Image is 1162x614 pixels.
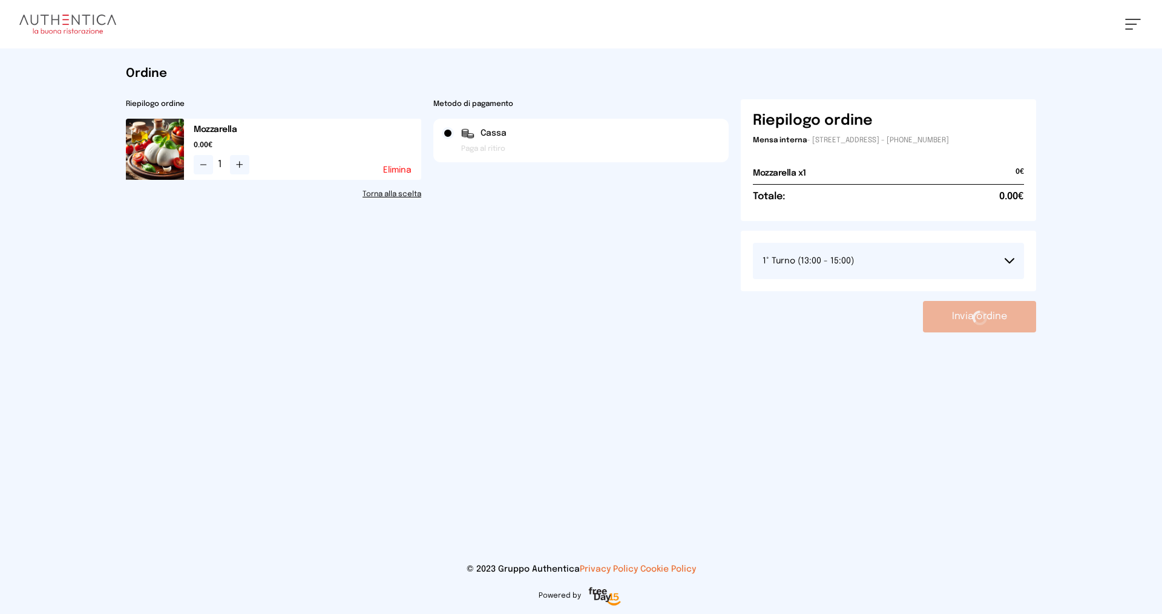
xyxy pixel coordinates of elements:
[126,99,421,109] h2: Riepilogo ordine
[580,565,638,573] a: Privacy Policy
[461,144,505,154] span: Paga al ritiro
[640,565,696,573] a: Cookie Policy
[763,257,854,265] span: 1° Turno (13:00 - 15:00)
[433,99,729,109] h2: Metodo di pagamento
[753,137,807,144] span: Mensa interna
[1016,167,1024,184] span: 0€
[194,124,421,136] h2: Mozzarella
[753,243,1024,279] button: 1° Turno (13:00 - 15:00)
[126,190,421,199] a: Torna alla scelta
[126,119,184,180] img: media
[753,111,873,131] h6: Riepilogo ordine
[481,127,507,139] span: Cassa
[218,157,225,172] span: 1
[19,563,1143,575] p: © 2023 Gruppo Authentica
[753,190,785,204] h6: Totale:
[586,585,624,609] img: logo-freeday.3e08031.png
[753,167,806,179] h2: Mozzarella x1
[126,65,1036,82] h1: Ordine
[383,166,412,174] button: Elimina
[999,190,1024,204] span: 0.00€
[194,140,421,150] span: 0.00€
[19,15,116,34] img: logo.8f33a47.png
[753,136,1024,145] p: - [STREET_ADDRESS] - [PHONE_NUMBER]
[539,591,581,601] span: Powered by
